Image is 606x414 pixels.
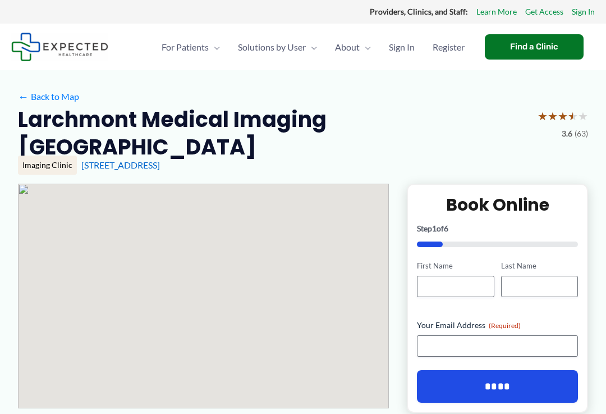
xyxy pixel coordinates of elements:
[525,4,563,19] a: Get Access
[476,4,517,19] a: Learn More
[562,126,572,141] span: 3.6
[153,28,474,67] nav: Primary Site Navigation
[11,33,108,61] img: Expected Healthcare Logo - side, dark font, small
[444,224,448,233] span: 6
[380,28,424,67] a: Sign In
[538,106,548,126] span: ★
[432,224,437,233] span: 1
[18,88,79,105] a: ←Back to Map
[485,34,584,60] a: Find a Clinic
[417,320,578,331] label: Your Email Address
[335,28,360,67] span: About
[489,321,521,330] span: (Required)
[81,160,160,170] a: [STREET_ADDRESS]
[501,261,578,271] label: Last Name
[578,106,588,126] span: ★
[568,106,578,126] span: ★
[306,28,317,67] span: Menu Toggle
[389,28,415,67] span: Sign In
[162,28,209,67] span: For Patients
[417,225,578,233] p: Step of
[209,28,220,67] span: Menu Toggle
[417,194,578,216] h2: Book Online
[229,28,326,67] a: Solutions by UserMenu Toggle
[370,7,468,16] strong: Providers, Clinics, and Staff:
[572,4,595,19] a: Sign In
[575,126,588,141] span: (63)
[548,106,558,126] span: ★
[238,28,306,67] span: Solutions by User
[18,106,529,161] h2: Larchmont Medical Imaging [GEOGRAPHIC_DATA]
[558,106,568,126] span: ★
[424,28,474,67] a: Register
[433,28,465,67] span: Register
[153,28,229,67] a: For PatientsMenu Toggle
[18,91,29,102] span: ←
[417,261,494,271] label: First Name
[18,156,77,175] div: Imaging Clinic
[360,28,371,67] span: Menu Toggle
[326,28,380,67] a: AboutMenu Toggle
